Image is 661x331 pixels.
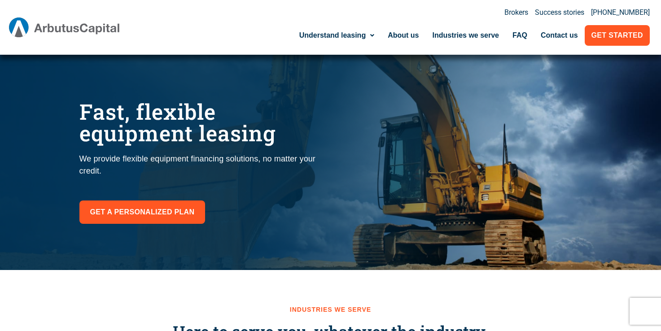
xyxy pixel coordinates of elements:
[535,9,584,16] a: Success stories
[75,306,587,314] h2: Industries we serve
[504,9,528,16] a: Brokers
[534,25,585,46] a: Contact us
[425,25,506,46] a: Industries we serve
[506,25,534,46] a: FAQ
[585,25,650,46] a: Get Started
[381,25,425,46] a: About us
[79,153,322,177] p: We provide flexible equipment financing solutions, no matter your credit.
[90,206,195,218] span: Get a personalized plan
[591,9,650,16] a: [PHONE_NUMBER]
[79,200,206,224] a: Get a personalized plan
[293,25,381,46] a: Understand leasing
[79,101,322,144] h1: Fast, flexible equipment leasing​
